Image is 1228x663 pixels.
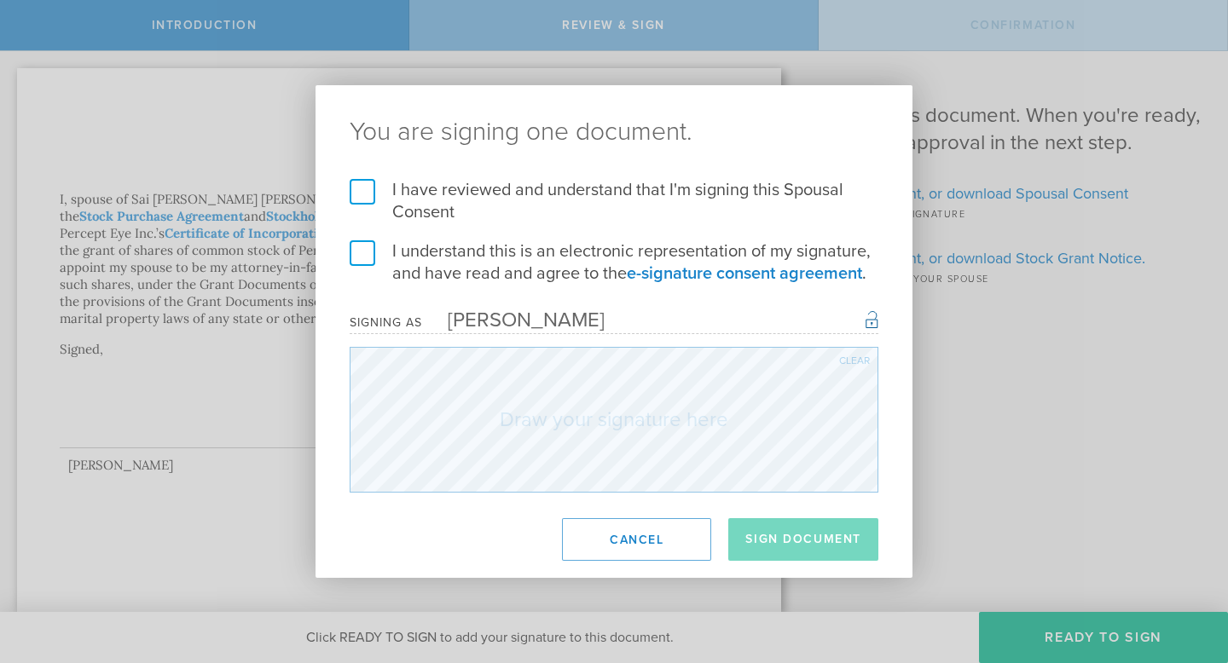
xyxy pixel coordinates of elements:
[350,315,422,330] div: Signing as
[350,179,878,223] label: I have reviewed and understand that I'm signing this Spousal Consent
[728,518,878,561] button: Sign Document
[422,308,605,332] div: [PERSON_NAME]
[562,518,711,561] button: Cancel
[627,263,862,284] a: e-signature consent agreement
[350,240,878,285] label: I understand this is an electronic representation of my signature, and have read and agree to the .
[350,119,878,145] ng-pluralize: You are signing one document.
